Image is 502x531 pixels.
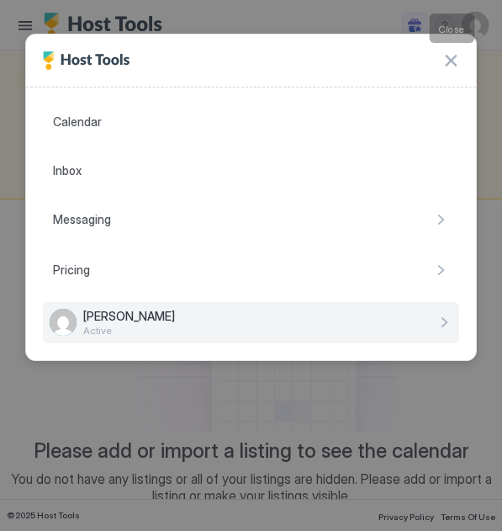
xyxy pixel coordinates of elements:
span: Close [439,23,465,35]
a: Inbox [43,153,459,189]
span: [PERSON_NAME] [83,309,175,324]
span: Inbox [53,163,82,178]
span: Active [83,324,175,337]
span: Messaging [53,212,111,227]
span: Calendar [53,114,102,130]
div: Host Tools Logo [43,51,135,70]
span: Pricing [53,263,90,278]
a: Calendar [43,104,459,140]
